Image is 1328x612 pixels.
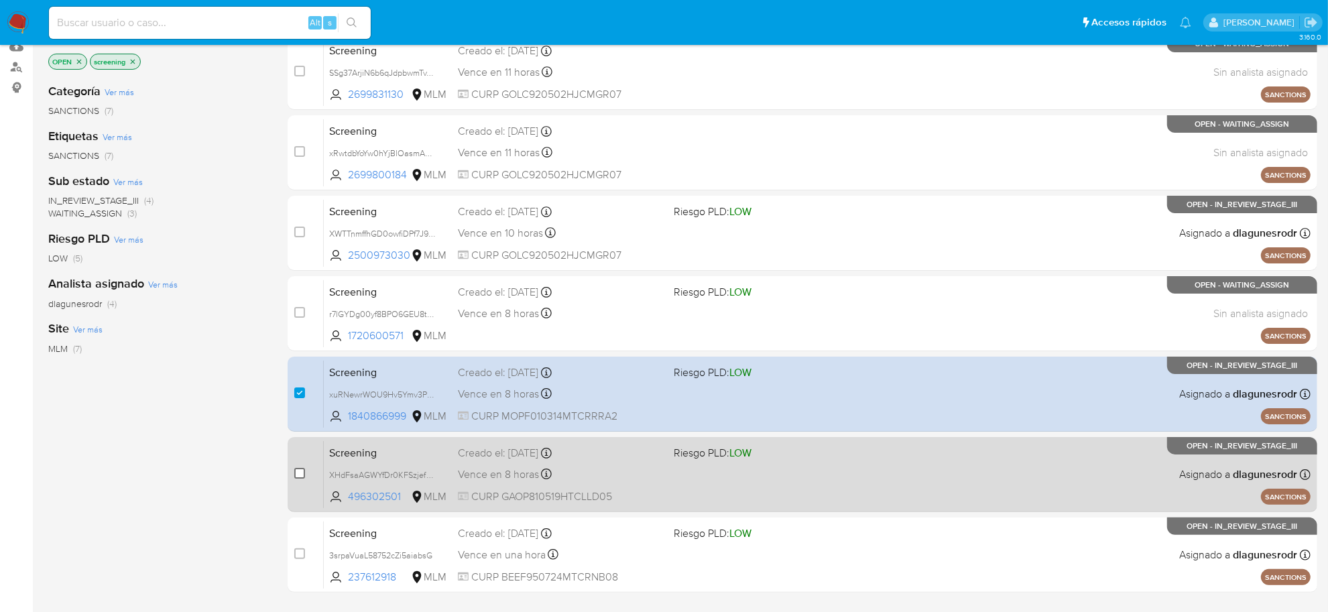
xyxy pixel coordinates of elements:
[1180,17,1191,28] a: Notificaciones
[1299,32,1321,42] span: 3.160.0
[1304,15,1318,29] a: Salir
[1091,15,1166,29] span: Accesos rápidos
[1223,16,1299,29] p: cesar.gonzalez@mercadolibre.com.mx
[338,13,365,32] button: search-icon
[49,14,371,32] input: Buscar usuario o caso...
[328,16,332,29] span: s
[310,16,320,29] span: Alt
